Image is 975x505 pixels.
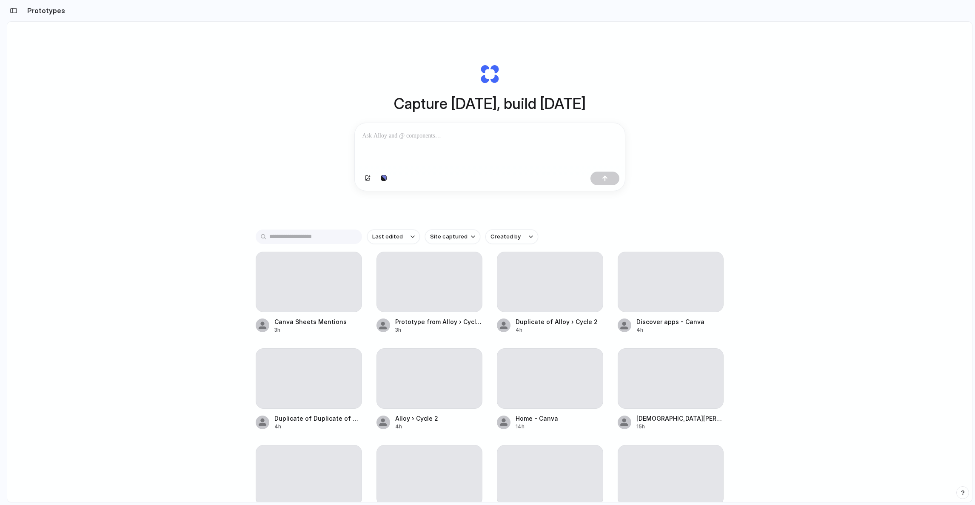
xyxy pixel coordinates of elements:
div: Duplicate of Duplicate of Alloy › Cycle 2 [274,414,362,423]
span: Site captured [430,232,468,241]
div: 15h [636,423,724,430]
div: 4h [636,326,704,334]
a: Canva Sheets Mentions3h [256,252,362,334]
div: 3h [274,326,347,334]
h2: Prototypes [24,6,65,16]
a: Prototype from Alloy › Cycle 23h [376,252,483,334]
div: Discover apps - Canva [636,317,704,326]
div: 3h [395,326,483,334]
a: Discover apps - Canva4h [618,252,724,334]
a: Duplicate of Alloy › Cycle 24h [497,252,603,334]
button: Created by [485,230,538,244]
a: Home - Canva14h [497,348,603,430]
button: Site captured [425,230,480,244]
span: Created by [490,232,521,241]
div: 4h [274,423,362,430]
a: Duplicate of Duplicate of Alloy › Cycle 24h [256,348,362,430]
div: Canva Sheets Mentions [274,317,347,326]
div: Home - Canva [516,414,558,423]
div: [DEMOGRAPHIC_DATA][PERSON_NAME] [636,414,724,423]
a: [DEMOGRAPHIC_DATA][PERSON_NAME]15h [618,348,724,430]
span: Last edited [372,232,403,241]
div: Prototype from Alloy › Cycle 2 [395,317,483,326]
div: Alloy › Cycle 2 [395,414,438,423]
button: Last edited [367,230,420,244]
div: 14h [516,423,558,430]
div: 4h [395,423,438,430]
div: Duplicate of Alloy › Cycle 2 [516,317,598,326]
div: 4h [516,326,598,334]
a: Alloy › Cycle 24h [376,348,483,430]
h1: Capture [DATE], build [DATE] [394,92,586,115]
